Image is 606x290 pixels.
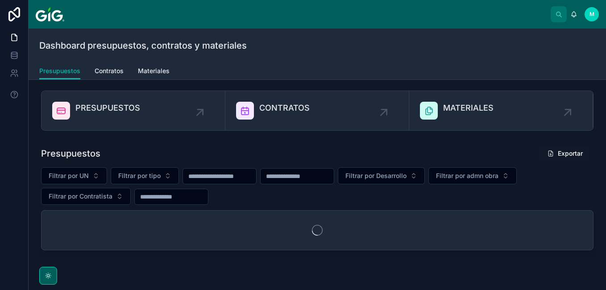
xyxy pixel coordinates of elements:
[75,102,140,114] span: PRESUPUESTOS
[540,145,590,162] button: Exportar
[111,167,179,184] button: Select Button
[42,91,225,130] a: PRESUPUESTOS
[41,188,131,205] button: Select Button
[345,171,407,180] span: Filtrar por Desarrollo
[39,39,247,52] h1: Dashboard presupuestos, contratos y materiales
[49,171,89,180] span: Filtrar por UN
[443,102,494,114] span: MATERIALES
[95,66,124,75] span: Contratos
[338,167,425,184] button: Select Button
[138,66,170,75] span: Materiales
[225,91,409,130] a: CONTRATOS
[39,66,80,75] span: Presupuestos
[49,192,112,201] span: Filtrar por Contratista
[95,63,124,81] a: Contratos
[118,171,161,180] span: Filtrar por tipo
[428,167,517,184] button: Select Button
[409,91,593,130] a: MATERIALES
[41,147,100,160] h1: Presupuestos
[138,63,170,81] a: Materiales
[436,171,498,180] span: Filtrar por admn obra
[41,167,107,184] button: Select Button
[259,102,310,114] span: CONTRATOS
[71,12,551,16] div: scrollable content
[589,11,594,18] span: M
[36,7,64,21] img: App logo
[39,63,80,80] a: Presupuestos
